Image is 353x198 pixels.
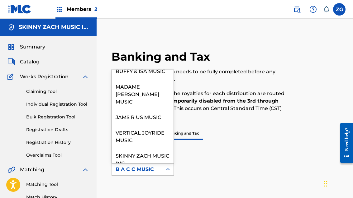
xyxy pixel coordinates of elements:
[26,139,89,146] a: Registration History
[26,127,89,133] a: Registration Drafts
[82,166,89,173] img: expand
[7,43,45,51] a: SummarySummary
[293,6,301,13] img: search
[7,73,16,81] img: Works Registration
[307,3,319,16] div: Help
[112,90,286,120] p: To ensure the royalties for each distribution are routed correctly, This occurs on Central Standa...
[67,6,97,13] span: Members
[20,73,69,81] span: Works Registration
[55,6,63,13] img: Top Rightsholders
[323,6,329,12] div: Notifications
[112,109,174,124] div: JAMS R US MUSIC
[324,174,327,193] div: Drag
[112,124,174,147] div: VERTICAL JOYRIDE MUSIC
[7,43,15,51] img: Summary
[19,24,89,31] h5: SKINNY ZACH MUSIC INC
[291,3,303,16] a: Public Search
[112,98,279,111] strong: this page is temporarily disabled from the 3rd through the 14th of each month.
[26,88,89,95] a: Claiming Tool
[94,6,97,12] span: 2
[7,166,15,173] img: Matching
[26,114,89,120] a: Bulk Registration Tool
[26,101,89,108] a: Individual Registration Tool
[112,68,286,83] p: The Banking and Tax tab needs to be fully completed before any royalties can be paid out.
[26,152,89,159] a: Overclaims Tool
[112,78,174,109] div: MADAME [PERSON_NAME] MUSIC
[116,166,159,173] div: B A C C MUSIC
[82,73,89,81] img: expand
[7,5,31,14] img: MLC Logo
[333,3,346,16] div: User Menu
[165,127,201,140] p: Banking and Tax
[112,63,174,78] div: BUFFY & ISA MUSIC
[20,166,44,173] span: Matching
[336,117,353,168] iframe: Resource Center
[20,43,45,51] span: Summary
[7,58,40,66] a: CatalogCatalog
[322,168,353,198] iframe: Chat Widget
[7,24,15,31] img: Accounts
[309,6,317,13] img: help
[20,58,40,66] span: Catalog
[26,181,89,188] a: Matching Tool
[112,50,213,64] h2: Banking and Tax
[7,58,15,66] img: Catalog
[112,147,174,170] div: SKINNY ZACH MUSIC INC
